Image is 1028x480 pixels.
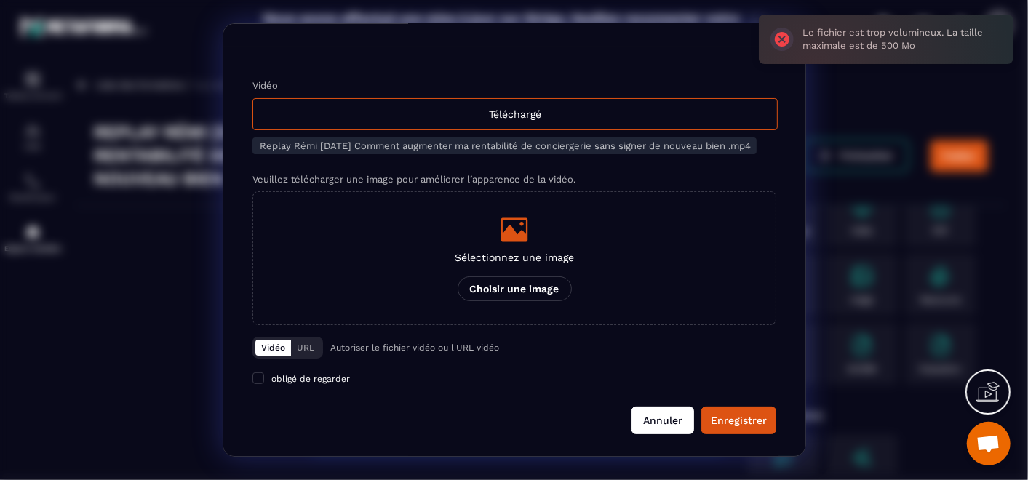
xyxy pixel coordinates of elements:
[252,80,278,91] label: Vidéo
[255,340,291,356] button: Vidéo
[711,413,767,428] div: Enregistrer
[291,340,320,356] button: URL
[631,407,694,434] button: Annuler
[455,252,574,263] p: Sélectionnez une image
[271,374,350,384] span: obligé de regarder
[967,422,1011,465] div: Ouvrir le chat
[457,276,571,301] p: Choisir une image
[330,343,499,353] p: Autoriser le fichier vidéo ou l'URL vidéo
[252,174,575,185] label: Veuillez télécharger une image pour améliorer l’apparence de la vidéo.
[260,140,751,151] span: Replay Rémi [DATE] Comment augmenter ma rentabilité de conciergerie sans signer de nouveau bien .mp4
[701,407,776,434] button: Enregistrer
[252,98,778,130] div: Téléchargé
